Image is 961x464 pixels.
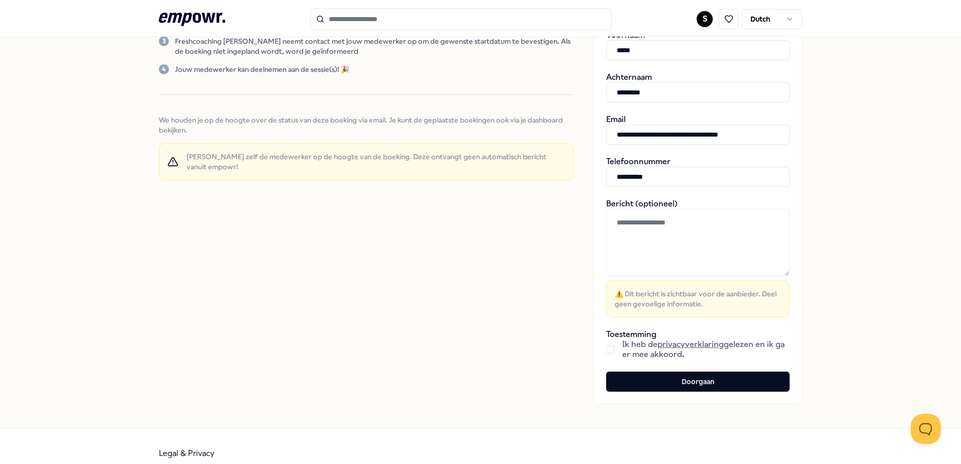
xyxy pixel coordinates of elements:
button: S [697,11,713,27]
p: Jouw medewerker kan deelnemen aan de sessie(s)! 🎉 [175,64,349,74]
iframe: Help Scout Beacon - Open [911,414,941,444]
p: Freshcoaching [PERSON_NAME] neemt contact met jouw medewerker op om de gewenste startdatum te bev... [175,36,573,56]
span: ⚠️ Dit bericht is zichtbaar voor de aanbieder. Deel geen gevoelige informatie. [615,289,781,309]
div: Email [606,114,790,145]
div: Voornaam [606,30,790,60]
span: We houden je op de hoogte over de status van deze boeking via email. Je kunt de geplaatste boekin... [159,115,573,135]
span: Ik heb de gelezen en ik ga er mee akkoord. [622,339,790,360]
div: 3 [159,36,169,46]
div: Achternaam [606,72,790,102]
div: 4 [159,64,169,74]
a: Legal & Privacy [159,448,215,458]
div: Toestemming [606,329,790,360]
button: Doorgaan [606,372,790,392]
div: Telefoonnummer [606,157,790,187]
div: Bericht (optioneel) [606,199,790,317]
a: privacyverklaring [657,339,724,349]
input: Search for products, categories or subcategories [310,8,612,30]
span: [PERSON_NAME] zelf de medewerker op de hoogte van de boeking. Deze ontvangt geen automatisch beri... [186,152,565,172]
